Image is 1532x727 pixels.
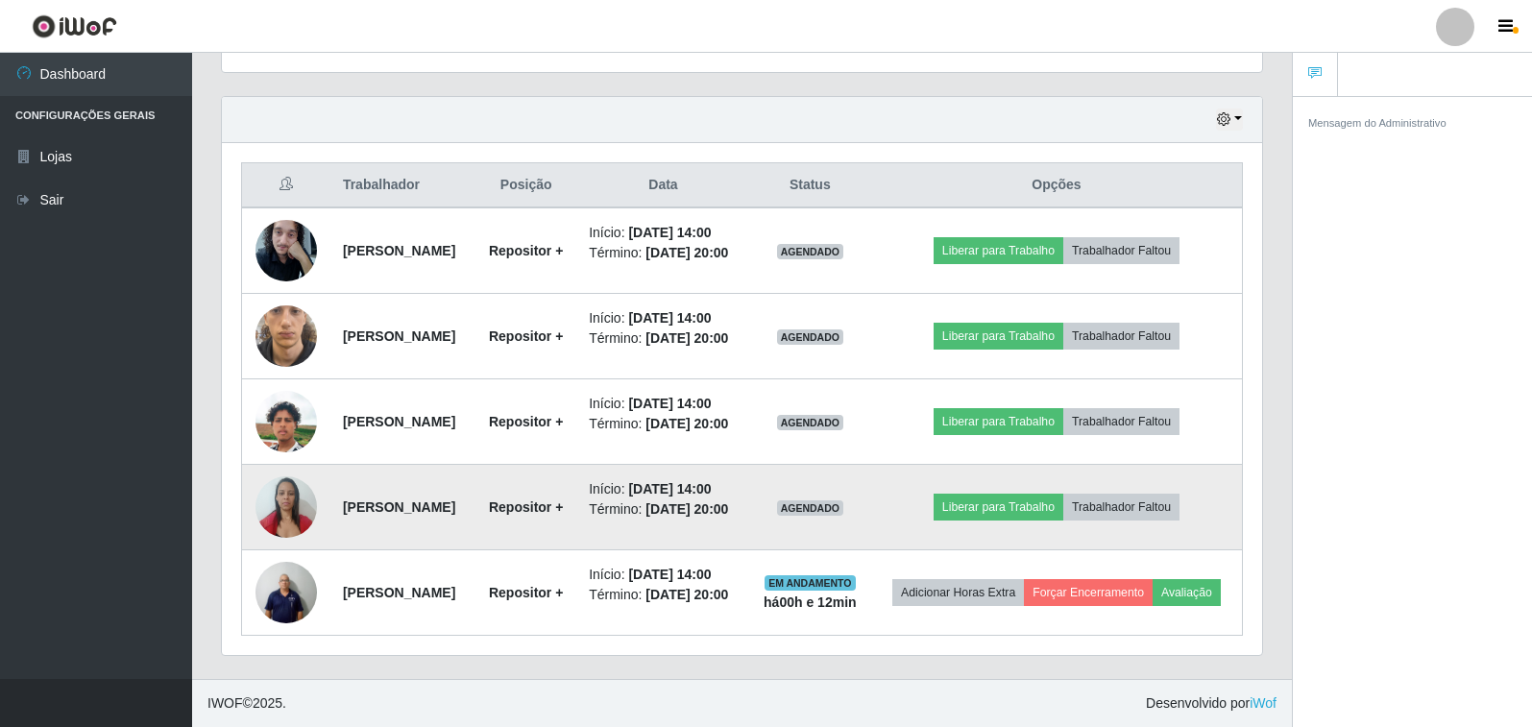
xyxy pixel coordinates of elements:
[589,479,738,499] li: Início:
[343,328,455,344] strong: [PERSON_NAME]
[589,414,738,434] li: Término:
[589,308,738,328] li: Início:
[343,243,455,258] strong: [PERSON_NAME]
[934,494,1063,521] button: Liberar para Trabalho
[589,499,738,520] li: Término:
[489,414,563,429] strong: Repositor +
[474,163,577,208] th: Posição
[255,466,317,547] img: 1753374909353.jpeg
[589,394,738,414] li: Início:
[934,408,1063,435] button: Liberar para Trabalho
[589,243,738,263] li: Término:
[749,163,871,208] th: Status
[343,499,455,515] strong: [PERSON_NAME]
[255,270,317,403] img: 1749668306619.jpeg
[1063,237,1179,264] button: Trabalhador Faltou
[777,500,844,516] span: AGENDADO
[1153,579,1221,606] button: Avaliação
[1308,117,1447,129] small: Mensagem do Administrativo
[489,243,563,258] strong: Repositor +
[589,585,738,605] li: Término:
[777,415,844,430] span: AGENDADO
[1250,695,1277,711] a: iWof
[628,567,711,582] time: [DATE] 14:00
[1063,408,1179,435] button: Trabalhador Faltou
[645,245,728,260] time: [DATE] 20:00
[628,310,711,326] time: [DATE] 14:00
[764,594,857,610] strong: há 00 h e 12 min
[255,209,317,291] img: 1747575211019.jpeg
[645,501,728,517] time: [DATE] 20:00
[871,163,1243,208] th: Opções
[577,163,749,208] th: Data
[777,244,844,259] span: AGENDADO
[1063,494,1179,521] button: Trabalhador Faltou
[255,367,317,476] img: 1753209375132.jpeg
[777,329,844,345] span: AGENDADO
[331,163,474,208] th: Trabalhador
[934,237,1063,264] button: Liberar para Trabalho
[1063,323,1179,350] button: Trabalhador Faltou
[645,587,728,602] time: [DATE] 20:00
[589,565,738,585] li: Início:
[589,223,738,243] li: Início:
[892,579,1024,606] button: Adicionar Horas Extra
[645,416,728,431] time: [DATE] 20:00
[343,414,455,429] strong: [PERSON_NAME]
[207,695,243,711] span: IWOF
[255,551,317,633] img: 1754951797627.jpeg
[645,330,728,346] time: [DATE] 20:00
[32,14,117,38] img: CoreUI Logo
[628,225,711,240] time: [DATE] 14:00
[1146,693,1277,714] span: Desenvolvido por
[589,328,738,349] li: Término:
[489,585,563,600] strong: Repositor +
[765,575,856,591] span: EM ANDAMENTO
[343,585,455,600] strong: [PERSON_NAME]
[489,328,563,344] strong: Repositor +
[1024,579,1153,606] button: Forçar Encerramento
[628,396,711,411] time: [DATE] 14:00
[934,323,1063,350] button: Liberar para Trabalho
[628,481,711,497] time: [DATE] 14:00
[207,693,286,714] span: © 2025 .
[489,499,563,515] strong: Repositor +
